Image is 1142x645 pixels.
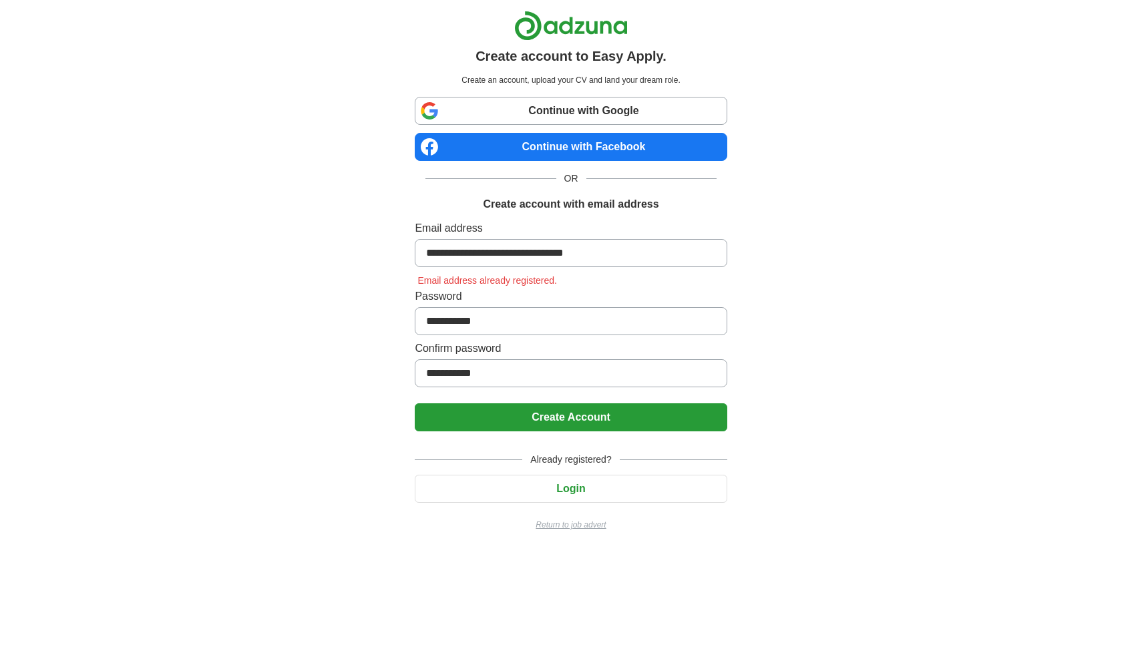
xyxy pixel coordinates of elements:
[415,288,727,304] label: Password
[415,403,727,431] button: Create Account
[415,341,727,357] label: Confirm password
[415,275,560,286] span: Email address already registered.
[417,74,724,86] p: Create an account, upload your CV and land your dream role.
[556,172,586,186] span: OR
[475,46,667,66] h1: Create account to Easy Apply.
[415,519,727,531] a: Return to job advert
[415,97,727,125] a: Continue with Google
[514,11,628,41] img: Adzuna logo
[415,475,727,503] button: Login
[483,196,658,212] h1: Create account with email address
[415,483,727,494] a: Login
[415,133,727,161] a: Continue with Facebook
[415,220,727,236] label: Email address
[522,453,619,467] span: Already registered?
